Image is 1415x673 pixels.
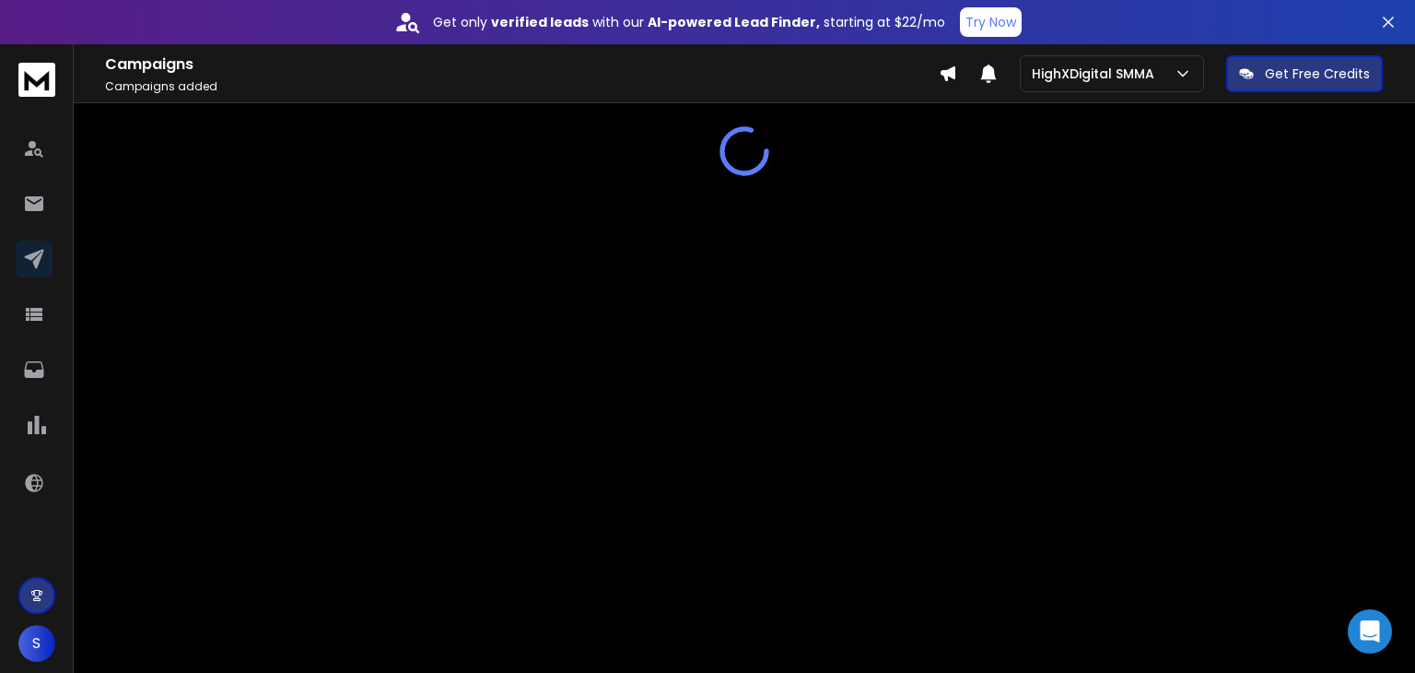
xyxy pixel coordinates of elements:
[18,625,55,662] button: S
[960,7,1022,37] button: Try Now
[965,13,1016,31] p: Try Now
[18,63,55,97] img: logo
[1032,65,1162,83] p: HighXDigital SMMA
[1265,65,1370,83] p: Get Free Credits
[648,13,820,31] strong: AI-powered Lead Finder,
[433,13,945,31] p: Get only with our starting at $22/mo
[105,53,939,76] h1: Campaigns
[1348,609,1392,654] div: Open Intercom Messenger
[105,79,939,94] p: Campaigns added
[1226,55,1383,92] button: Get Free Credits
[491,13,589,31] strong: verified leads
